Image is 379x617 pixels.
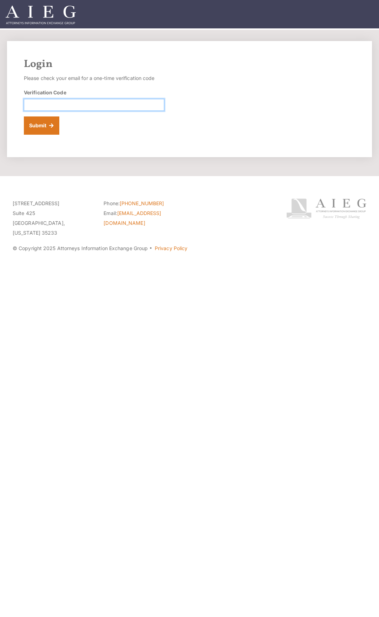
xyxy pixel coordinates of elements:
[6,6,76,24] img: Attorneys Information Exchange Group
[24,73,164,83] p: Please check your email for a one-time verification code
[104,199,184,208] li: Phone:
[13,243,275,253] p: © Copyright 2025 Attorneys Information Exchange Group
[13,199,93,238] p: [STREET_ADDRESS] Suite 425 [GEOGRAPHIC_DATA], [US_STATE] 35233
[104,210,161,226] a: [EMAIL_ADDRESS][DOMAIN_NAME]
[149,248,152,252] span: ·
[286,199,366,219] img: Attorneys Information Exchange Group logo
[155,245,187,251] a: Privacy Policy
[24,58,355,71] h2: Login
[24,89,66,96] label: Verification Code
[120,200,164,206] a: [PHONE_NUMBER]
[104,208,184,228] li: Email:
[24,116,59,135] button: Submit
